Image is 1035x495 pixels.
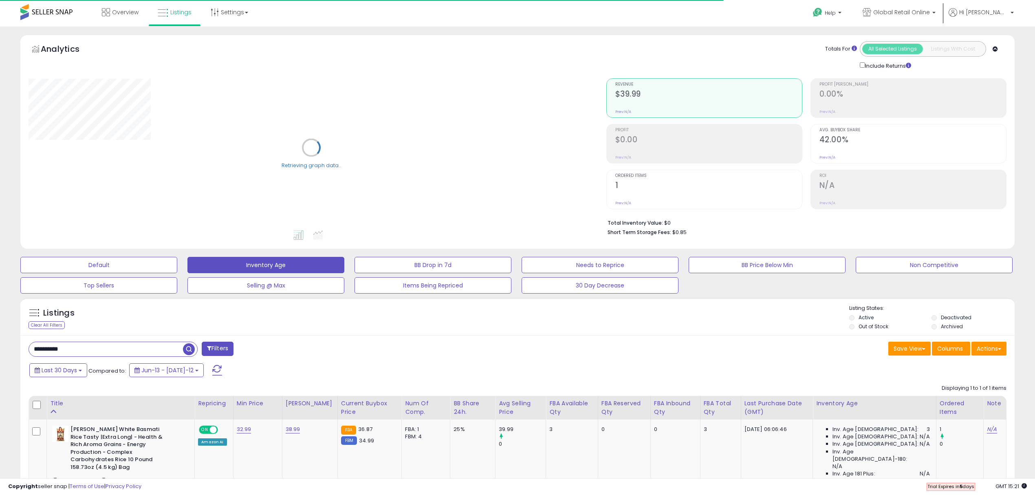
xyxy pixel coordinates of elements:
div: 0 [654,426,694,433]
div: 0 [499,440,546,448]
span: Compared to: [88,367,126,375]
span: Help [825,9,836,16]
div: FBA Total Qty [704,399,738,416]
a: 38.99 [286,425,300,433]
span: Profit [615,128,802,133]
span: N/A [920,433,929,440]
button: Selling @ Max [187,277,344,294]
label: Archived [941,323,963,330]
span: 36.87 [358,425,372,433]
h2: $39.99 [615,89,802,100]
small: Prev: N/A [819,155,835,160]
div: Retrieving graph data.. [282,161,341,169]
span: Overview [112,8,139,16]
div: 39.99 [499,426,546,433]
div: Inventory Age [816,399,933,408]
img: 41Yhv9NVDZL._SL40_.jpg [52,426,68,442]
button: Last 30 Days [29,363,87,377]
small: FBM [341,436,357,445]
a: Privacy Policy [106,482,141,490]
div: Avg Selling Price [499,399,542,416]
span: Profit [PERSON_NAME] [819,82,1006,87]
span: Jun-13 - [DATE]-12 [141,366,194,374]
small: Prev: N/A [615,155,631,160]
li: $0 [608,217,1001,227]
small: FBA [341,426,356,435]
b: Total Inventory Value: [608,219,663,226]
button: Items Being Repriced [355,277,511,294]
span: N/A [920,470,929,477]
span: Global Retail Online [873,8,930,16]
div: Displaying 1 to 1 of 1 items [942,385,1006,392]
b: [PERSON_NAME] White Basmati Rice Tasty |Extra Long| - Health & Rich Aroma Grains - Energy Product... [70,426,170,473]
span: Last 30 Days [42,366,77,374]
small: Prev: N/A [615,201,631,206]
div: Include Returns [854,61,921,70]
span: Inv. Age [DEMOGRAPHIC_DATA]-180: [832,448,930,463]
span: 34.99 [359,437,374,444]
button: BB Drop in 7d [355,257,511,273]
div: Amazon AI [198,438,227,446]
div: 25% [454,426,489,433]
div: [PERSON_NAME] [286,399,334,408]
span: Inv. Age [DEMOGRAPHIC_DATA]: [832,426,918,433]
label: Active [859,314,874,321]
span: Inv. Age 181 Plus: [832,470,875,477]
h2: 42.00% [819,135,1006,146]
div: FBM: 4 [405,433,444,440]
span: OFF [217,426,230,433]
div: Min Price [237,399,279,408]
h2: 0.00% [819,89,1006,100]
span: Trial Expires in days [927,483,974,490]
b: 5 [960,483,962,490]
div: Current Buybox Price [341,399,399,416]
div: Clear All Filters [29,321,65,329]
a: N/A [987,425,997,433]
div: FBA Available Qty [549,399,594,416]
div: 3 [549,426,591,433]
span: Listings [170,8,192,16]
h5: Listings [43,307,75,319]
i: Get Help [813,7,823,18]
button: Needs to Reprice [522,257,678,273]
div: 0 [601,426,644,433]
span: N/A [920,440,929,448]
label: Deactivated [941,314,971,321]
div: FBA: 1 [405,426,444,433]
div: 0 [940,440,983,448]
a: Help [806,1,850,27]
span: N/A [832,463,842,470]
div: Repricing [198,399,229,408]
span: 2025-08-12 15:21 GMT [995,482,1027,490]
h2: N/A [819,181,1006,192]
div: Title [50,399,191,408]
div: Num of Comp. [405,399,447,416]
div: 1 [940,426,983,433]
span: Columns [937,345,963,353]
button: 30 Day Decrease [522,277,678,294]
button: Listings With Cost [923,44,983,54]
span: $0.85 [672,228,687,236]
div: FBA Reserved Qty [601,399,647,416]
h2: 1 [615,181,802,192]
strong: Copyright [8,482,38,490]
span: Revenue [615,82,802,87]
a: Terms of Use [70,482,104,490]
div: Totals For [825,45,857,53]
button: All Selected Listings [862,44,923,54]
label: Out of Stock [859,323,888,330]
h2: $0.00 [615,135,802,146]
div: Ordered Items [940,399,980,416]
span: Inv. Age [DEMOGRAPHIC_DATA]: [832,433,918,440]
button: Actions [971,342,1006,356]
button: Default [20,257,177,273]
button: Columns [932,342,970,356]
small: Prev: N/A [819,201,835,206]
a: B08L5TRCMP [69,478,98,485]
span: Avg. Buybox Share [819,128,1006,133]
span: ON [200,426,210,433]
button: Top Sellers [20,277,177,294]
div: BB Share 24h. [454,399,492,416]
span: 3 [927,426,930,433]
b: Short Term Storage Fees: [608,229,671,236]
